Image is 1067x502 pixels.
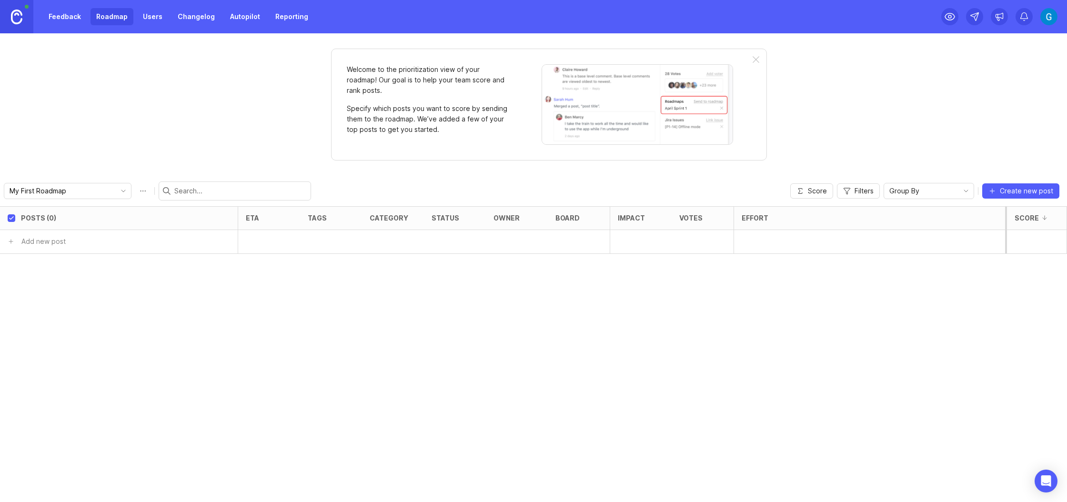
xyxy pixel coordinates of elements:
[679,214,703,221] div: Votes
[742,214,768,221] div: Effort
[493,214,520,221] div: owner
[21,214,56,221] div: Posts (0)
[308,214,327,221] div: tags
[135,183,151,199] button: Roadmap options
[884,183,974,199] div: toggle menu
[246,214,259,221] div: eta
[10,186,115,196] input: My First Roadmap
[1035,470,1057,492] div: Open Intercom Messenger
[4,183,131,199] div: toggle menu
[224,8,266,25] a: Autopilot
[11,10,22,24] img: Canny Home
[982,183,1059,199] button: Create new post
[808,186,827,196] span: Score
[270,8,314,25] a: Reporting
[43,8,87,25] a: Feedback
[1040,8,1057,25] img: Georgina Hesp
[542,64,733,145] img: When viewing a post, you can send it to a roadmap
[790,183,833,199] button: Score
[958,187,974,195] svg: toggle icon
[172,8,221,25] a: Changelog
[174,186,307,196] input: Search...
[116,187,131,195] svg: toggle icon
[137,8,168,25] a: Users
[91,8,133,25] a: Roadmap
[21,236,66,247] div: Add new post
[889,186,919,196] span: Group By
[618,214,645,221] div: Impact
[370,214,408,221] div: category
[837,183,880,199] button: Filters
[432,214,459,221] div: status
[347,64,509,96] p: Welcome to the prioritization view of your roadmap! Our goal is to help your team score and rank ...
[1015,214,1039,221] div: Score
[555,214,580,221] div: board
[1000,186,1053,196] span: Create new post
[855,186,874,196] span: Filters
[347,103,509,135] p: Specify which posts you want to score by sending them to the roadmap. We’ve added a few of your t...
